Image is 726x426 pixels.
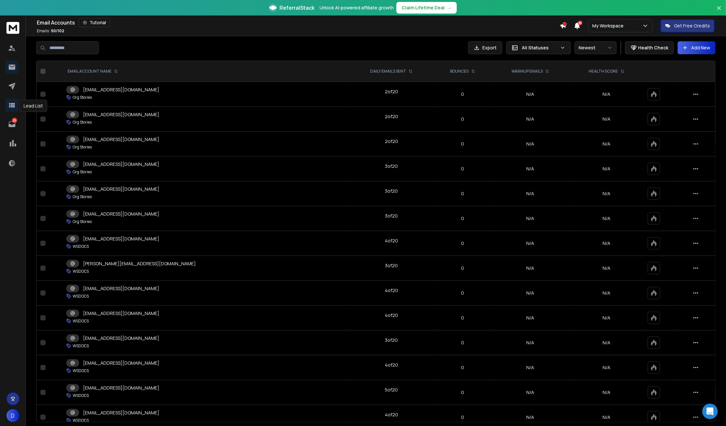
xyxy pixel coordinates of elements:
[438,389,488,396] p: 0
[573,340,640,346] p: N/A
[73,393,89,398] p: WSDOCS
[573,290,640,296] p: N/A
[385,138,398,145] div: 2 of 20
[73,169,92,175] p: Org Stories
[573,315,640,321] p: N/A
[491,355,570,380] td: N/A
[385,287,398,294] div: 4 of 20
[73,418,89,423] p: WSDOCS
[73,343,89,349] p: WSDOCS
[573,141,640,147] p: N/A
[491,281,570,306] td: N/A
[491,157,570,181] td: N/A
[491,256,570,281] td: N/A
[83,285,159,292] p: [EMAIL_ADDRESS][DOMAIN_NAME]
[447,5,452,11] span: →
[573,166,640,172] p: N/A
[12,118,17,123] p: 25
[385,387,398,393] div: 5 of 20
[385,113,398,120] div: 2 of 20
[73,145,92,150] p: Org Stories
[385,362,398,368] div: 4 of 20
[385,163,398,169] div: 3 of 20
[73,319,89,324] p: WSDOCS
[83,211,159,217] p: [EMAIL_ADDRESS][DOMAIN_NAME]
[438,265,488,271] p: 0
[491,132,570,157] td: N/A
[438,215,488,222] p: 0
[6,409,19,422] button: D
[83,111,159,118] p: [EMAIL_ADDRESS][DOMAIN_NAME]
[385,213,398,219] div: 3 of 20
[83,385,159,391] p: [EMAIL_ADDRESS][DOMAIN_NAME]
[385,337,398,343] div: 3 of 20
[511,69,543,74] p: WARMUP EMAILS
[73,244,89,249] p: WSDOCS
[573,190,640,197] p: N/A
[73,194,92,199] p: Org Stories
[37,28,64,34] p: Emails :
[491,306,570,330] td: N/A
[575,41,617,54] button: Newest
[491,330,570,355] td: N/A
[37,18,560,27] div: Email Accounts
[573,364,640,371] p: N/A
[678,41,716,54] button: Add New
[638,45,668,51] p: Health Check
[279,4,314,12] span: ReferralStack
[593,23,626,29] p: My Workspace
[19,100,47,112] div: Lead List
[385,238,398,244] div: 4 of 20
[438,166,488,172] p: 0
[625,41,674,54] button: Health Check
[573,91,640,97] p: N/A
[450,69,469,74] p: BOUNCES
[491,107,570,132] td: N/A
[573,414,640,421] p: N/A
[438,340,488,346] p: 0
[573,240,640,247] p: N/A
[661,19,715,32] button: Get Free Credits
[468,41,502,54] button: Export
[68,69,118,74] div: EMAIL ACCOUNT NAME
[83,410,159,416] p: [EMAIL_ADDRESS][DOMAIN_NAME]
[73,368,89,373] p: WSDOCS
[491,206,570,231] td: N/A
[370,69,406,74] p: DAILY EMAILS SENT
[438,91,488,97] p: 0
[73,219,92,224] p: Org Stories
[578,21,583,25] span: 50
[83,161,159,167] p: [EMAIL_ADDRESS][DOMAIN_NAME]
[438,364,488,371] p: 0
[320,5,394,11] p: Unlock AI-powered affiliate growth
[573,389,640,396] p: N/A
[491,380,570,405] td: N/A
[83,236,159,242] p: [EMAIL_ADDRESS][DOMAIN_NAME]
[385,312,398,319] div: 4 of 20
[385,188,398,194] div: 3 of 20
[491,82,570,107] td: N/A
[385,411,398,418] div: 4 of 20
[73,294,89,299] p: WSDOCS
[438,414,488,421] p: 0
[589,69,618,74] p: HEALTH SCORE
[73,269,89,274] p: WSDOCS
[73,120,92,125] p: Org Stories
[51,28,64,34] span: 50 / 102
[83,86,159,93] p: [EMAIL_ADDRESS][DOMAIN_NAME]
[674,23,710,29] p: Get Free Credits
[79,18,110,27] button: Tutorial
[438,116,488,122] p: 0
[83,310,159,317] p: [EMAIL_ADDRESS][DOMAIN_NAME]
[83,260,196,267] p: [PERSON_NAME][EMAIL_ADDRESS][DOMAIN_NAME]
[83,360,159,366] p: [EMAIL_ADDRESS][DOMAIN_NAME]
[438,141,488,147] p: 0
[438,240,488,247] p: 0
[385,88,398,95] div: 2 of 20
[522,45,558,51] p: All Statuses
[83,136,159,143] p: [EMAIL_ADDRESS][DOMAIN_NAME]
[573,215,640,222] p: N/A
[73,95,92,100] p: Org Stories
[491,181,570,206] td: N/A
